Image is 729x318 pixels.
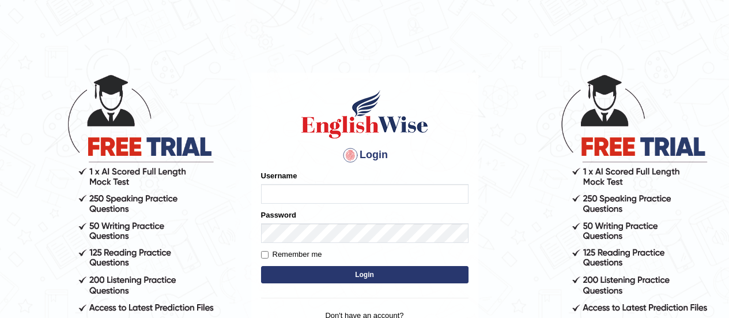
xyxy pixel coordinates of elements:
[261,251,269,259] input: Remember me
[261,146,469,164] h4: Login
[261,266,469,283] button: Login
[261,170,297,181] label: Username
[261,209,296,220] label: Password
[261,249,322,260] label: Remember me
[299,88,430,140] img: Logo of English Wise sign in for intelligent practice with AI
